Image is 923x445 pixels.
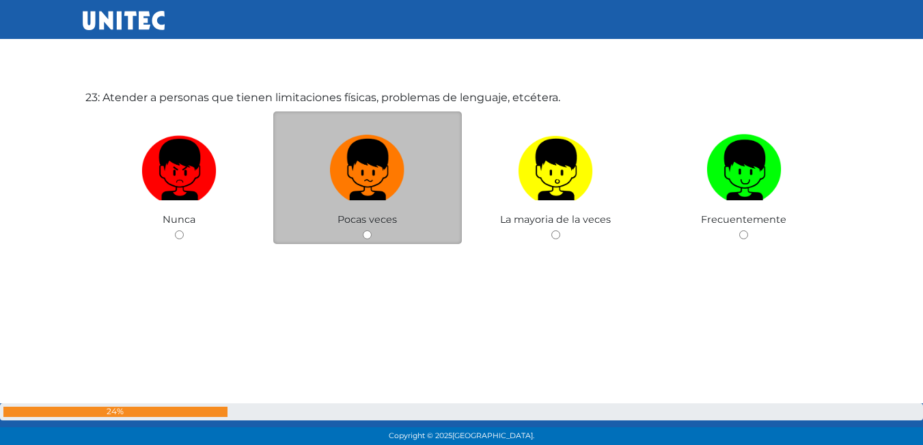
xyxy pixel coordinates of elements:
[330,129,405,201] img: Pocas veces
[518,129,593,201] img: La mayoria de la veces
[452,431,534,440] span: [GEOGRAPHIC_DATA].
[500,213,611,226] span: La mayoria de la veces
[141,129,217,201] img: Nunca
[85,90,560,106] label: 23: Atender a personas que tienen limitaciones físicas, problemas de lenguaje, etcétera.
[3,407,228,417] div: 24%
[337,213,397,226] span: Pocas veces
[701,213,786,226] span: Frecuentemente
[83,11,165,30] img: UNITEC
[163,213,195,226] span: Nunca
[706,129,782,201] img: Frecuentemente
